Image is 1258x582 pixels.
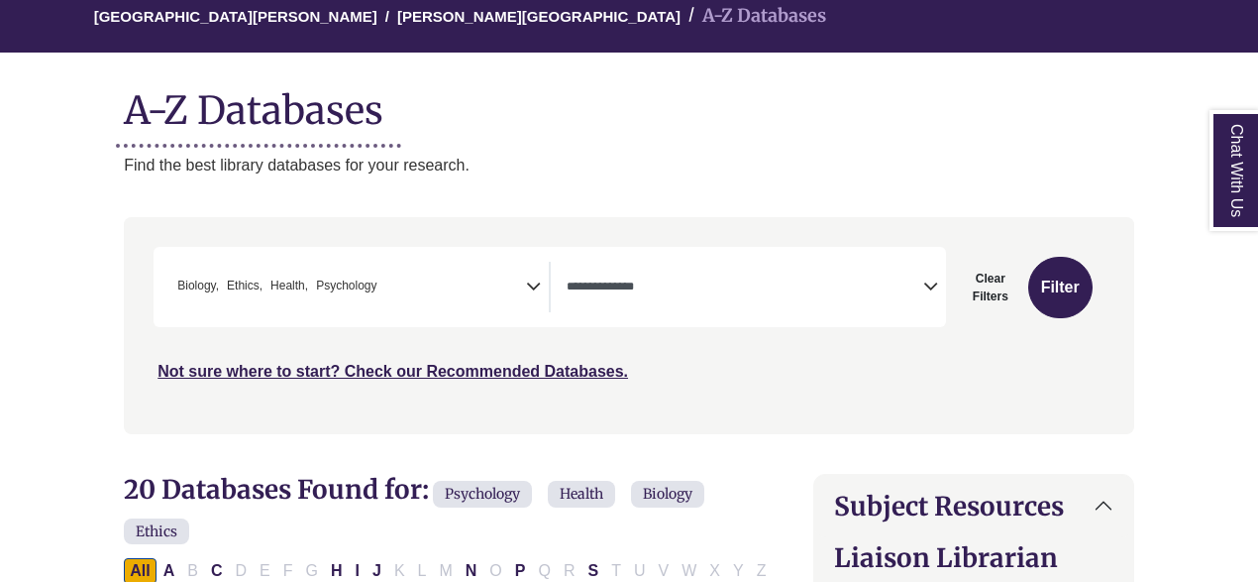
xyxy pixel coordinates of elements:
nav: Search filters [124,217,1134,433]
span: Health [270,277,308,295]
a: Not sure where to start? Check our Recommended Databases. [157,363,628,380]
a: [GEOGRAPHIC_DATA][PERSON_NAME] [94,5,377,25]
button: Subject Resources [814,475,1133,537]
span: Psychology [433,481,532,508]
button: Clear Filters [958,257,1023,318]
li: Psychology [308,277,376,295]
textarea: Search [381,281,390,296]
span: Ethics [124,519,189,545]
button: Submit for Search Results [1028,257,1093,318]
li: Ethics [219,277,262,295]
span: Biology [177,277,219,295]
p: Find the best library databases for your research. [124,153,1134,178]
a: [PERSON_NAME][GEOGRAPHIC_DATA] [397,5,681,25]
span: Psychology [316,277,376,295]
span: 20 Databases Found for: [124,473,429,506]
textarea: Search [567,281,923,296]
li: A-Z Databases [681,2,826,31]
li: Biology [169,277,219,295]
h1: A-Z Databases [124,72,1134,133]
span: Biology [631,481,704,508]
span: Health [548,481,615,508]
li: Health [262,277,308,295]
span: Ethics [227,277,262,295]
h2: Liaison Librarian [834,542,1113,573]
